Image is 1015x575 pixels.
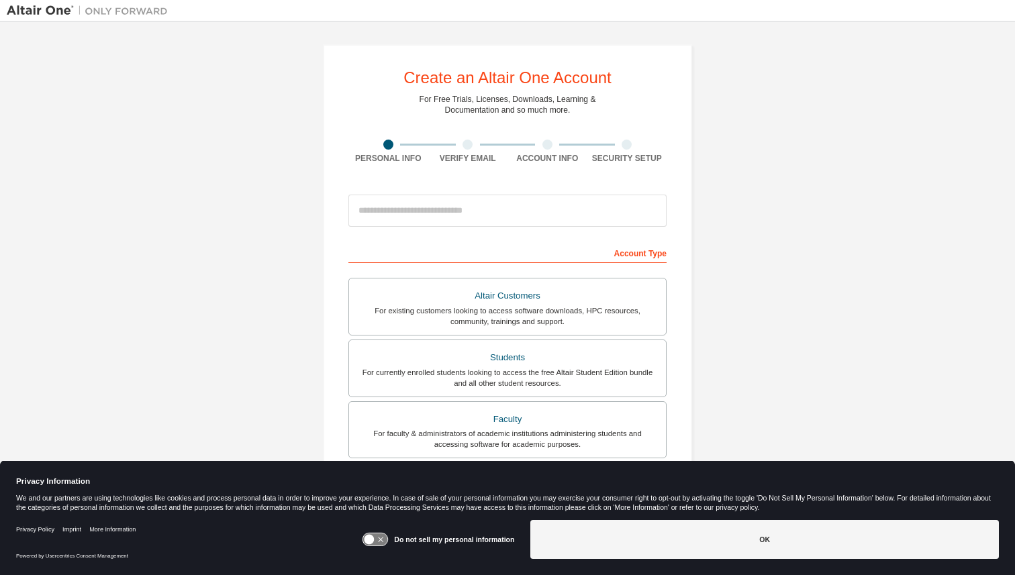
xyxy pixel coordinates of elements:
[587,153,667,164] div: Security Setup
[403,70,612,86] div: Create an Altair One Account
[507,153,587,164] div: Account Info
[357,367,658,388] div: For currently enrolled students looking to access the free Altair Student Edition bundle and all ...
[357,348,658,367] div: Students
[7,4,175,17] img: Altair One
[348,153,428,164] div: Personal Info
[348,242,667,263] div: Account Type
[357,305,658,327] div: For existing customers looking to access software downloads, HPC resources, community, trainings ...
[420,94,596,115] div: For Free Trials, Licenses, Downloads, Learning & Documentation and so much more.
[357,428,658,450] div: For faculty & administrators of academic institutions administering students and accessing softwa...
[428,153,508,164] div: Verify Email
[357,410,658,429] div: Faculty
[357,286,658,305] div: Altair Customers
